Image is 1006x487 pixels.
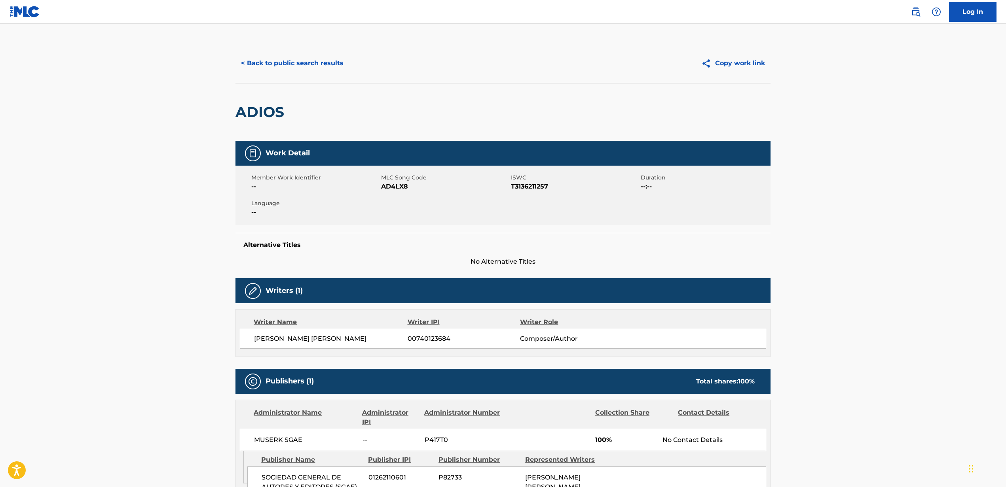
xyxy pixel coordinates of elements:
h5: Writers (1) [266,286,303,295]
span: No Alternative Titles [235,257,771,266]
div: No Contact Details [662,435,766,445]
button: Copy work link [696,53,771,73]
div: Writer Role [520,317,623,327]
span: 01262110601 [368,473,433,482]
span: Duration [641,174,769,182]
div: Publisher IPI [368,455,433,464]
h5: Work Detail [266,149,310,158]
iframe: Chat Widget [966,449,1006,487]
span: 00740123684 [408,334,520,344]
h2: ADIOS [235,103,288,121]
div: Widget de chat [966,449,1006,487]
h5: Publishers (1) [266,377,314,386]
span: 100 % [738,378,755,385]
span: [PERSON_NAME] [PERSON_NAME] [254,334,408,344]
div: Total shares: [696,377,755,386]
img: Writers [248,286,258,296]
img: Publishers [248,377,258,386]
span: MLC Song Code [381,174,509,182]
img: Work Detail [248,149,258,158]
a: Log In [949,2,997,22]
div: Collection Share [595,408,672,427]
img: Copy work link [701,59,715,68]
span: 100% [595,435,657,445]
div: Writer IPI [408,317,520,327]
div: Administrator Number [424,408,501,427]
div: Represented Writers [525,455,606,464]
span: Member Work Identifier [251,174,379,182]
span: -- [251,208,379,217]
img: help [932,7,941,17]
div: Contact Details [678,408,755,427]
span: MUSERK SGAE [254,435,357,445]
span: Language [251,199,379,208]
div: Help [928,4,944,20]
span: ISWC [511,174,639,182]
div: Administrator IPI [362,408,418,427]
div: Publisher Name [261,455,362,464]
span: P82733 [438,473,519,482]
img: search [911,7,921,17]
span: T3136211257 [511,182,639,191]
a: Public Search [908,4,924,20]
h5: Alternative Titles [243,241,763,249]
div: Writer Name [254,317,408,327]
div: Publisher Number [438,455,519,464]
span: --:-- [641,182,769,191]
span: -- [363,435,419,445]
div: Arrastrar [969,457,974,481]
span: P417T0 [425,435,501,445]
span: Composer/Author [520,334,623,344]
img: MLC Logo [9,6,40,17]
span: -- [251,182,379,191]
div: Administrator Name [254,408,356,427]
button: < Back to public search results [235,53,349,73]
span: AD4LX8 [381,182,509,191]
